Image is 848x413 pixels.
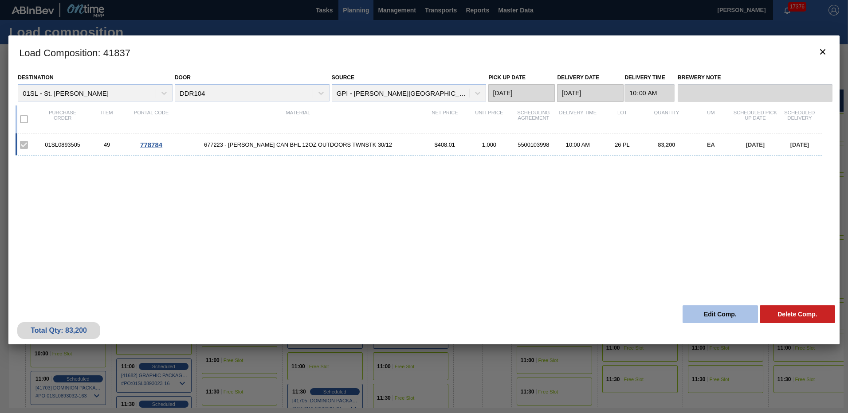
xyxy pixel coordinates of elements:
label: Destination [18,74,53,81]
div: Item [85,110,129,129]
input: mm/dd/yyyy [557,84,624,102]
div: 1,000 [467,141,511,148]
div: UM [689,110,733,129]
div: Material [173,110,423,129]
h3: Load Composition : 41837 [8,35,840,69]
span: EA [707,141,715,148]
div: 5500103998 [511,141,556,148]
div: Net Price [423,110,467,129]
label: Brewery Note [678,71,832,84]
div: $408.01 [423,141,467,148]
div: Total Qty: 83,200 [24,327,94,335]
div: Lot [600,110,644,129]
label: Delivery Time [624,71,675,84]
div: Scheduling Agreement [511,110,556,129]
label: Source [332,74,354,81]
button: Delete Comp. [760,305,835,323]
div: Go to Order [129,141,173,148]
div: Scheduled Pick up Date [733,110,777,129]
span: [DATE] [790,141,809,148]
div: 10:00 AM [556,141,600,148]
input: mm/dd/yyyy [488,84,555,102]
div: Delivery Time [556,110,600,129]
span: 778784 [140,141,162,148]
div: Scheduled Delivery [777,110,822,129]
div: Portal code [129,110,173,129]
span: [DATE] [746,141,765,148]
label: Door [175,74,191,81]
label: Pick up Date [488,74,526,81]
button: Edit Comp. [683,305,758,323]
div: Quantity [644,110,689,129]
div: 26 PL [600,141,644,148]
span: 83,200 [658,141,675,148]
label: Delivery Date [557,74,599,81]
div: 49 [85,141,129,148]
div: Purchase order [40,110,85,129]
div: Unit Price [467,110,511,129]
div: 01SL0893505 [40,141,85,148]
span: 677223 - CARR CAN BHL 12OZ OUTDOORS TWNSTK 30/12 [173,141,423,148]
